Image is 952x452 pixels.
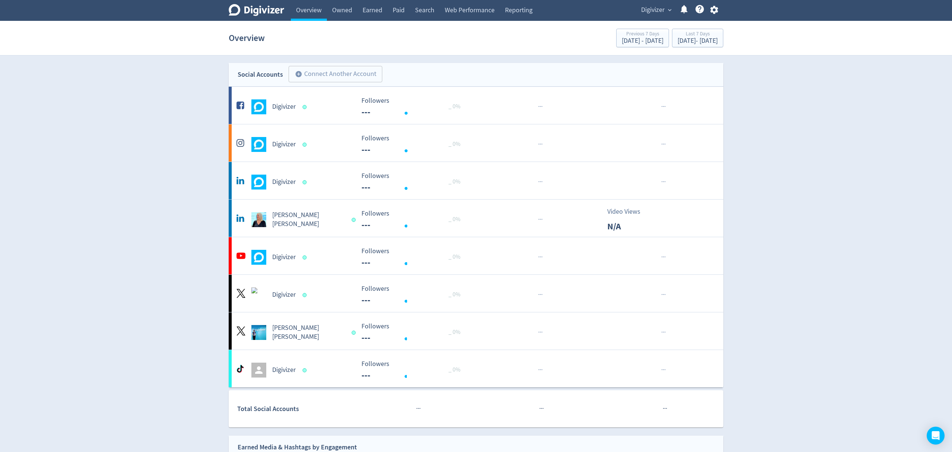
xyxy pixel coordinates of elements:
[351,218,358,222] span: Data last synced: 18 Aug 2025, 9:02pm (AEST)
[541,252,543,262] span: ·
[664,102,666,111] span: ·
[358,210,469,230] svg: Followers ---
[663,404,664,413] span: ·
[664,365,666,375] span: ·
[251,175,266,190] img: Digivizer undefined
[540,365,541,375] span: ·
[664,290,666,299] span: ·
[540,215,541,224] span: ·
[272,140,296,149] h5: Digivizer
[664,177,666,187] span: ·
[229,237,723,274] a: Digivizer undefinedDigivizer Followers --- Followers --- _ 0%······
[418,404,419,413] span: ·
[448,216,460,223] span: _ 0%
[229,162,723,199] a: Digivizer undefinedDigivizer Followers --- Followers --- _ 0%······
[661,252,663,262] span: ·
[303,105,309,109] span: Data last synced: 18 Aug 2025, 11:01pm (AEST)
[542,404,544,413] span: ·
[663,290,664,299] span: ·
[272,366,296,375] h5: Digivizer
[448,328,460,336] span: _ 0%
[303,180,309,184] span: Data last synced: 18 Aug 2025, 9:02pm (AEST)
[251,99,266,114] img: Digivizer undefined
[448,103,460,110] span: _ 0%
[272,324,345,341] h5: [PERSON_NAME] [PERSON_NAME]
[251,325,266,340] img: Emma Lo Russo undefined
[303,293,309,297] span: Data last synced: 19 Aug 2025, 3:02am (AEST)
[541,215,543,224] span: ·
[539,404,541,413] span: ·
[661,365,663,375] span: ·
[639,4,673,16] button: Digivizer
[622,31,663,38] div: Previous 7 Days
[303,255,309,260] span: Data last synced: 19 Aug 2025, 12:01pm (AEST)
[358,135,469,155] svg: Followers ---
[663,102,664,111] span: ·
[358,323,469,343] svg: Followers ---
[538,177,540,187] span: ·
[540,177,541,187] span: ·
[678,38,718,44] div: [DATE] - [DATE]
[663,140,664,149] span: ·
[622,38,663,44] div: [DATE] - [DATE]
[358,172,469,192] svg: Followers ---
[540,328,541,337] span: ·
[664,140,666,149] span: ·
[358,97,469,117] svg: Followers ---
[541,290,543,299] span: ·
[661,290,663,299] span: ·
[237,404,356,414] div: Total Social Accounts
[541,404,542,413] span: ·
[295,70,302,78] span: add_circle
[541,177,543,187] span: ·
[238,69,283,80] div: Social Accounts
[663,365,664,375] span: ·
[538,252,540,262] span: ·
[251,212,266,227] img: Emma Lo Russo undefined
[607,220,650,233] p: N/A
[358,248,469,267] svg: Followers ---
[541,365,543,375] span: ·
[663,328,664,337] span: ·
[351,331,358,335] span: Data last synced: 19 Aug 2025, 3:02pm (AEST)
[448,253,460,261] span: _ 0%
[229,26,265,50] h1: Overview
[661,328,663,337] span: ·
[607,207,650,217] p: Video Views
[661,177,663,187] span: ·
[272,253,296,262] h5: Digivizer
[616,29,669,47] button: Previous 7 Days[DATE] - [DATE]
[672,29,723,47] button: Last 7 Days[DATE]- [DATE]
[663,177,664,187] span: ·
[664,328,666,337] span: ·
[641,4,665,16] span: Digivizer
[661,140,663,149] span: ·
[303,368,309,372] span: Data last synced: 18 Aug 2025, 10:02pm (AEST)
[541,102,543,111] span: ·
[272,290,296,299] h5: Digivizer
[541,328,543,337] span: ·
[272,178,296,187] h5: Digivizer
[419,404,421,413] span: ·
[251,250,266,265] img: Digivizer undefined
[664,252,666,262] span: ·
[540,140,541,149] span: ·
[358,285,469,305] svg: Followers ---
[229,87,723,124] a: Digivizer undefinedDigivizer Followers --- Followers --- _ 0%······
[283,67,382,82] a: Connect Another Account
[540,252,541,262] span: ·
[303,143,309,147] span: Data last synced: 18 Aug 2025, 11:01pm (AEST)
[272,211,345,229] h5: [PERSON_NAME] [PERSON_NAME]
[416,404,418,413] span: ·
[448,178,460,185] span: _ 0%
[540,290,541,299] span: ·
[289,66,382,82] button: Connect Another Account
[538,290,540,299] span: ·
[540,102,541,111] span: ·
[541,140,543,149] span: ·
[678,31,718,38] div: Last 7 Days
[272,102,296,111] h5: Digivizer
[538,328,540,337] span: ·
[358,360,469,380] svg: Followers ---
[664,404,666,413] span: ·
